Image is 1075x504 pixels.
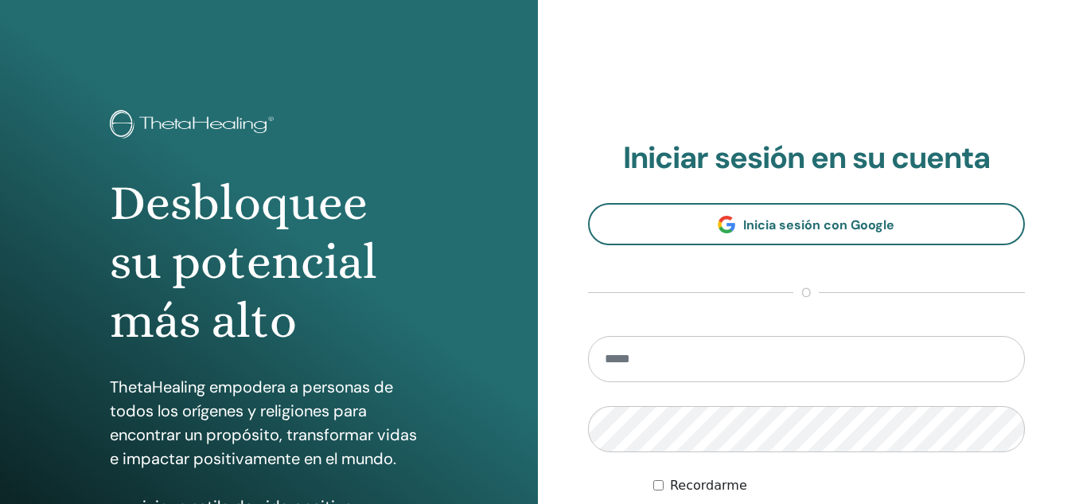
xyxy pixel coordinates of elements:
[670,476,747,495] label: Recordarme
[588,203,1026,245] a: Inicia sesión con Google
[653,476,1025,495] div: Mantenerme autenticado indefinidamente o hasta cerrar la sesión manualmente
[743,217,894,233] span: Inicia sesión con Google
[110,174,428,351] h1: Desbloquee su potencial más alto
[110,375,428,471] p: ThetaHealing empodera a personas de todos los orígenes y religiones para encontrar un propósito, ...
[588,140,1026,177] h2: Iniciar sesión en su cuenta
[793,283,819,303] span: o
